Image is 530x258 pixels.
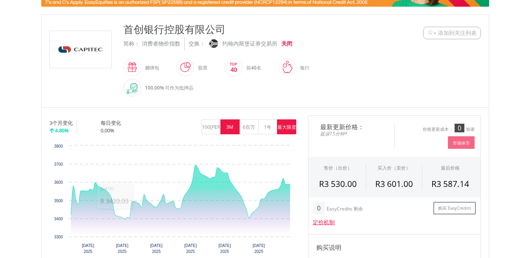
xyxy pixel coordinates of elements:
font: 0 [458,124,461,132]
font: 最大限度 [277,124,296,130]
font: 关闭 [281,40,292,47]
font: 0 [317,204,321,212]
font: 定价机制 [313,218,335,226]
font: 前40名 [246,64,261,71]
font: 消费者物价指数 [142,40,180,47]
font: 买入价（卖价） [378,165,411,171]
text: 3600 [54,180,63,185]
button: 关注列表 + 添加到关注列表 [423,27,481,39]
img: EQU.ZA.CPI.png [51,31,110,68]
text: 3400 [54,217,63,221]
img: collateral-qualifying-green.svg [127,83,138,94]
text: 3800 [54,144,63,148]
button: 最大限度 [277,119,296,134]
font: 1年 [264,124,271,130]
font: R3 587.14 [431,178,469,189]
font: + 添加到关注列表 [433,29,477,37]
font: EasyCredits 剩余 [326,205,363,212]
font: 4.86% [55,127,69,134]
text: [DATE] 2025 [252,243,265,254]
font: 最新更新价格： [320,123,364,131]
font: 价格更新成本： [423,126,453,132]
font: 3个月变化 [50,119,73,126]
a: 购买 EasyCredits [433,202,476,214]
img: jse.png [209,39,218,48]
text: [DATE] 2025 [82,243,94,254]
font: 股票 [198,64,207,71]
font: 交换： [189,40,205,47]
text: 3300 [54,235,63,239]
text: [DATE] 2025 [184,243,197,254]
font: 100.00% 可作为抵押品 [145,84,193,91]
font: 市场休市 [453,140,470,146]
font: 首创银行控股有限公司 [123,25,226,35]
font: R3 601.00 [375,178,413,189]
font: 3M [226,124,233,130]
img: 关注列表 [427,30,433,36]
text: [DATE] 2025 [116,243,128,254]
font: 最后价格 [441,165,460,171]
font: 约翰内斯堡证券交易所 [222,40,277,47]
button: 6百万 [239,119,259,134]
font: 购买 EasyCredits [438,205,471,211]
button: 1年 [258,119,277,134]
font: 0.00% [101,127,114,134]
font: 简称： [123,40,140,47]
text: 3700 [54,162,63,167]
font: 售价（出价） [324,165,352,171]
font: 100[PERSON_NAME] [202,124,247,130]
font: R3 530.00 [319,178,357,189]
font: 捆绑包 [145,64,159,71]
text: [DATE] 2025 [150,243,163,254]
font: 延误15分钟* [320,130,347,137]
button: 市场休市 [448,136,475,149]
font: 每日变化 [101,119,121,126]
font: 银行 [300,64,310,71]
text: 3500 [54,199,63,203]
font: 致谢 [466,126,475,132]
button: 3M [220,119,240,134]
font: 购买说明 [316,243,341,252]
text: [DATE] 2025 [218,243,231,254]
button: 100[PERSON_NAME] [202,119,221,134]
font: 6百万 [243,124,255,130]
